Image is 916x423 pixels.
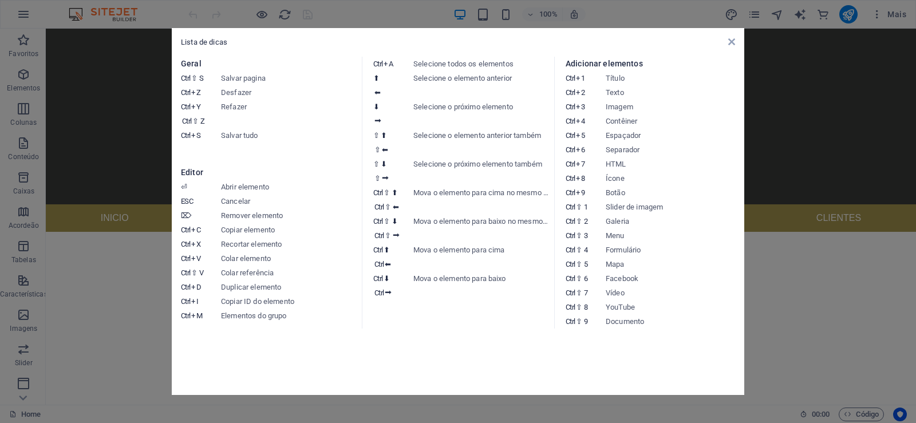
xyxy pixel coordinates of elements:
i: X [191,240,200,248]
dd: Galeria [606,214,741,228]
i: 4 [576,117,585,125]
i: ⬅ [374,88,381,97]
dd: Espaçador [606,128,741,143]
i: ⬇ [373,102,380,111]
i: Ctrl [566,231,575,240]
i: Ctrl [374,231,384,240]
i: Ctrl [566,160,575,168]
i: 5 [576,131,585,140]
i: 2 [576,88,585,97]
i: 9 [584,317,587,326]
i: ⇧ [576,288,582,297]
dd: Separador [606,143,741,157]
i: 5 [584,260,587,268]
i: M [191,311,202,320]
i: ⇧ [385,203,391,211]
dd: Selecione o próximo elemento também [413,157,548,185]
i: ⌦ [181,211,191,220]
i: Z [200,117,204,125]
dd: Selecione o próximo elemento [413,100,548,128]
dd: Contêiner [606,114,741,128]
dd: Botão [606,185,741,200]
dd: Copiar elemento [221,223,356,237]
dd: Vídeo [606,286,741,300]
i: D [191,283,201,291]
i: ⬇ [384,274,390,283]
i: Ctrl [566,131,575,140]
dd: Selecione o elemento anterior [413,71,548,100]
i: Ctrl [566,203,575,211]
i: ⇧ [576,274,582,283]
i: Ctrl [181,131,190,140]
i: Ctrl [181,88,190,97]
i: ⇧ [373,160,380,168]
i: ⮕ [374,117,382,125]
i: 7 [584,288,587,297]
dd: Documento [606,314,741,329]
dd: Mova o elemento para cima [413,243,548,271]
i: Ctrl [181,311,190,320]
i: ⬇ [392,217,398,226]
dd: Desfazer [221,85,356,100]
i: Ctrl [181,226,190,234]
dd: Mova o elemento para baixo [413,271,548,300]
i: Ctrl [566,217,575,226]
dd: Abrir elemento [221,180,356,194]
span: Lista de dicas [181,38,227,46]
dd: Colar referência [221,266,356,280]
dd: Recortar elemento [221,237,356,251]
i: Ctrl [181,240,190,248]
i: ⇧ [191,74,198,82]
i: ⇧ [576,303,582,311]
i: Ctrl [566,174,575,183]
dd: Imagem [606,100,741,114]
i: ESC [181,197,193,205]
i: ⮕ [382,174,389,183]
i: Ctrl [374,260,384,268]
i: ⬆ [381,131,387,140]
dd: Mova o elemento para baixo no mesmo nível [413,214,548,243]
i: Z [191,88,200,97]
i: Ctrl [181,254,190,263]
i: Ctrl [181,102,190,111]
i: ⇧ [576,246,582,254]
dd: Slider de imagem [606,200,741,214]
dd: Duplicar elemento [221,280,356,294]
i: Ctrl [566,74,575,82]
dd: Selecione todos os elementos [413,57,548,71]
i: ⬇ [381,160,387,168]
i: Ctrl [566,246,575,254]
i: ⇧ [576,203,582,211]
i: ⇧ [374,174,381,183]
h3: Editor [181,165,350,180]
i: 8 [584,303,587,311]
dd: Copiar ID do elemento [221,294,356,309]
dd: YouTube [606,300,741,314]
dd: Remover elemento [221,208,356,223]
i: Ctrl [566,188,575,197]
i: Ctrl [181,268,190,277]
i: A [384,60,393,68]
i: Ctrl [566,117,575,125]
i: ⬆ [384,246,390,254]
dd: Selecione o elemento anterior também [413,128,548,157]
dd: Ícone [606,171,741,185]
dd: Elementos do grupo [221,309,356,323]
dd: Salvar pagina [221,71,356,85]
i: Ctrl [566,145,575,154]
i: ⇧ [384,217,390,226]
i: ⬆ [392,188,398,197]
h3: Geral [181,57,350,71]
i: Ctrl [373,246,382,254]
i: ⮕ [393,231,400,240]
i: Ctrl [182,117,191,125]
i: ⇧ [576,260,582,268]
i: Ctrl [181,297,190,306]
i: Ctrl [373,188,382,197]
i: 1 [584,203,587,211]
i: Ctrl [374,288,384,297]
i: ⬆ [373,74,380,82]
i: 4 [584,246,587,254]
i: 6 [576,145,585,154]
i: ⇧ [192,117,199,125]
